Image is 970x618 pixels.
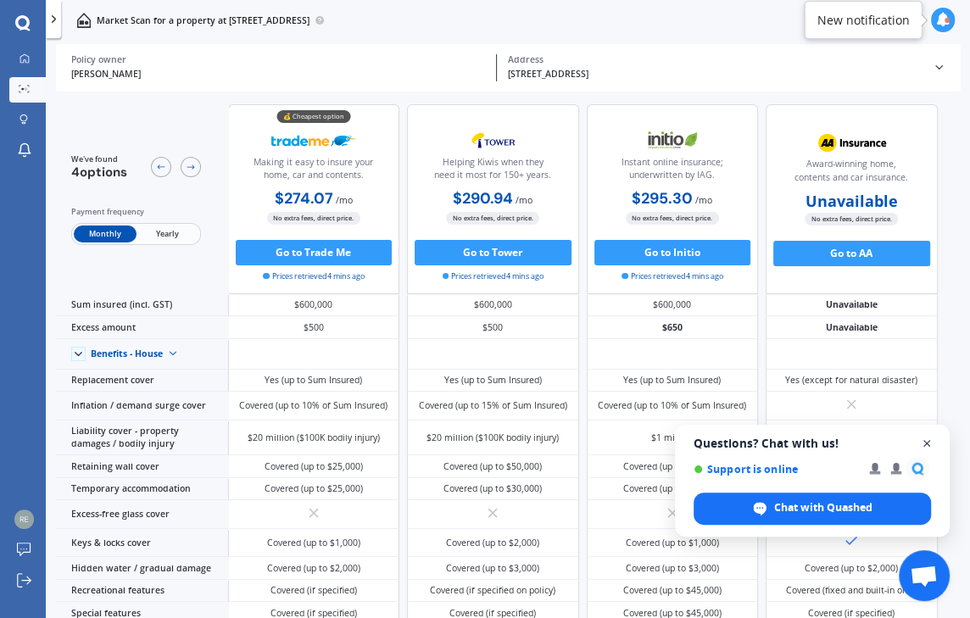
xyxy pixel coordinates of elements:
[446,562,539,575] div: Covered (up to $3,000)
[443,270,544,282] span: Prices retrieved 4 mins ago
[453,188,513,209] b: $290.94
[623,482,722,495] div: Covered (up to $20,000)
[71,153,127,165] span: We've found
[71,164,127,181] span: 4 options
[56,294,228,317] div: Sum insured (incl. GST)
[806,195,898,208] b: Unavailable
[507,54,922,65] div: Address
[267,537,360,549] div: Covered (up to $1,000)
[91,348,163,359] div: Benefits - House
[446,537,539,549] div: Covered (up to $2,000)
[766,294,938,317] div: Unavailable
[267,212,360,224] span: No extra fees, direct price.
[651,431,693,444] div: $1 million
[766,316,938,339] div: Unavailable
[56,392,228,420] div: Inflation / demand surge cover
[56,370,228,393] div: Replacement cover
[415,240,571,265] button: Go to Tower
[137,225,198,242] span: Yearly
[444,374,542,387] div: Yes (up to Sum Insured)
[598,399,746,412] div: Covered (up to 10% of Sum Insured)
[626,537,719,549] div: Covered (up to $1,000)
[263,270,365,282] span: Prices retrieved 4 mins ago
[694,437,931,450] span: Questions? Chat with us!
[271,125,355,156] img: Trademe.webp
[239,399,387,412] div: Covered (up to 10% of Sum Insured)
[805,213,898,225] span: No extra fees, direct price.
[236,240,393,265] button: Go to Trade Me
[76,13,92,28] img: home-and-contents.b802091223b8502ef2dd.svg
[694,463,857,476] span: Support is online
[267,562,360,575] div: Covered (up to $2,000)
[275,188,333,209] b: $274.07
[56,316,228,339] div: Excess amount
[626,562,719,575] div: Covered (up to $3,000)
[270,584,357,597] div: Covered (if specified)
[516,194,532,206] span: / mo
[336,194,353,206] span: / mo
[817,12,910,29] div: New notification
[623,460,722,473] div: Covered (up to $25,000)
[632,188,693,209] b: $295.30
[56,420,228,456] div: Liability cover - property damages / bodily injury
[228,316,400,339] div: $500
[426,431,559,444] div: $20 million ($100K bodily injury)
[97,14,309,27] p: Market Scan for a property at [STREET_ADDRESS]
[239,156,389,188] div: Making it easy to insure your home, car and contents.
[598,156,748,188] div: Instant online insurance; underwritten by IAG.
[71,205,201,218] div: Payment frequency
[71,54,486,65] div: Policy owner
[56,478,228,501] div: Temporary accommodation
[418,156,568,188] div: Helping Kiwis when they need it most for 150+ years.
[623,374,721,387] div: Yes (up to Sum Insured)
[265,374,362,387] div: Yes (up to Sum Insured)
[694,493,931,525] span: Chat with Quashed
[56,529,228,558] div: Keys & locks cover
[594,240,751,265] button: Go to Initio
[451,125,535,156] img: Tower.webp
[623,584,722,597] div: Covered (up to $45,000)
[430,584,555,597] div: Covered (if specified on policy)
[56,455,228,478] div: Retaining wall cover
[626,212,719,224] span: No extra fees, direct price.
[56,500,228,529] div: Excess-free glass cover
[228,294,400,317] div: $600,000
[407,294,579,317] div: $600,000
[507,68,922,81] div: [STREET_ADDRESS]
[446,212,539,224] span: No extra fees, direct price.
[71,68,486,81] div: [PERSON_NAME]
[443,482,542,495] div: Covered (up to $30,000)
[587,294,759,317] div: $600,000
[407,316,579,339] div: $500
[777,158,927,190] div: Award-winning home, contents and car insurance.
[163,343,183,364] img: Benefit content down
[56,580,228,603] div: Recreational features
[14,509,34,529] img: 2070d3c29ee1e626610af5b6b36f947f
[785,374,917,387] div: Yes (except for natural disaster)
[419,399,567,412] div: Covered (up to 15% of Sum Insured)
[630,125,714,156] img: Initio.webp
[248,431,380,444] div: $20 million ($100K bodily injury)
[899,550,950,601] a: Open chat
[786,584,917,597] div: Covered (fixed and built-in only)
[265,460,363,473] div: Covered (up to $25,000)
[74,225,136,242] span: Monthly
[810,127,894,159] img: AA.webp
[773,241,930,266] button: Go to AA
[56,557,228,580] div: Hidden water / gradual damage
[695,194,712,206] span: / mo
[443,460,542,473] div: Covered (up to $50,000)
[622,270,723,282] span: Prices retrieved 4 mins ago
[265,482,363,495] div: Covered (up to $25,000)
[587,316,759,339] div: $650
[774,500,872,515] span: Chat with Quashed
[805,562,898,575] div: Covered (up to $2,000)
[276,110,350,123] div: 💰 Cheapest option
